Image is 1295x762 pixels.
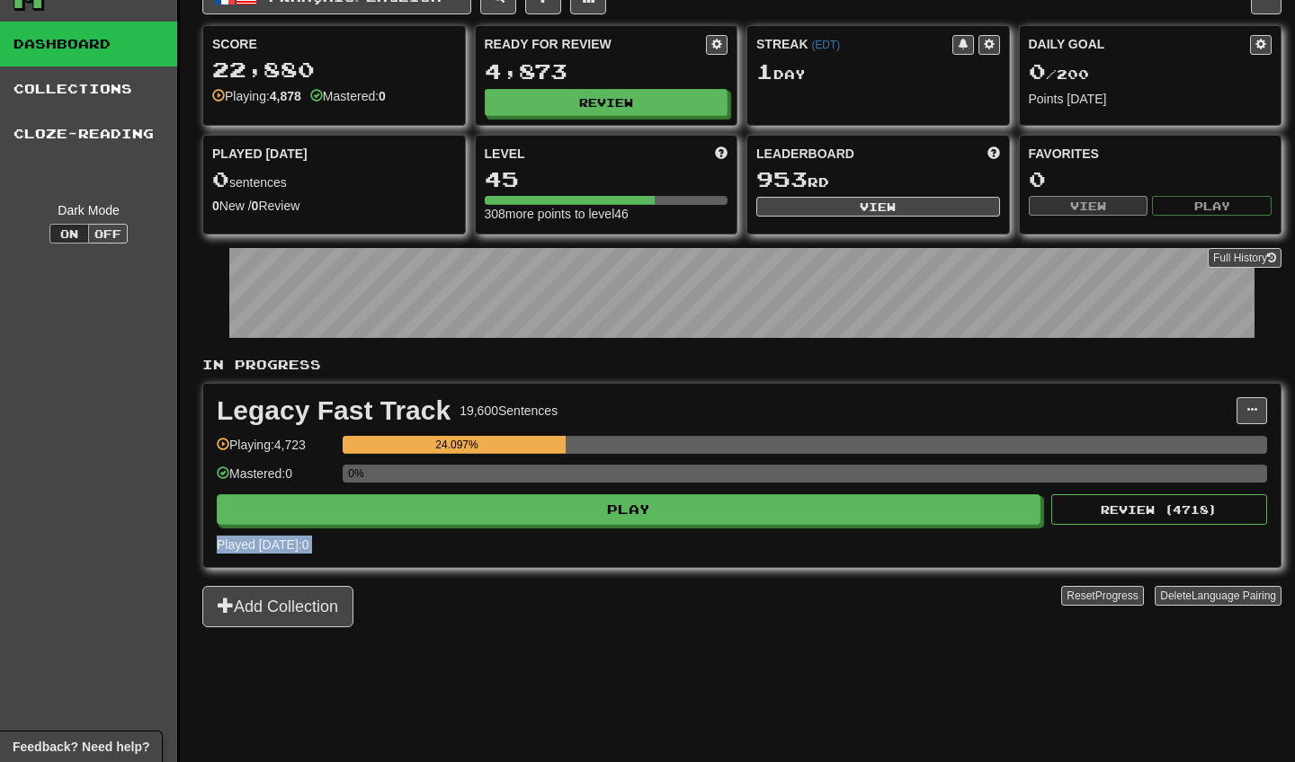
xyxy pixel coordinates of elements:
span: This week in points, UTC [987,145,1000,163]
div: 4,873 [485,60,728,83]
span: Open feedback widget [13,738,149,756]
span: Level [485,145,525,163]
span: 953 [756,166,808,191]
div: Dark Mode [13,201,164,219]
div: Points [DATE] [1029,90,1273,108]
span: / 200 [1029,66,1089,82]
div: New / Review [212,197,456,215]
div: 0 [1029,168,1273,190]
button: DeleteLanguage Pairing [1155,586,1282,606]
div: Legacy Fast Track [217,397,451,424]
span: Language Pairing [1192,589,1276,602]
span: Progress [1095,589,1139,602]
div: Day [756,60,1000,84]
div: Ready for Review [485,35,707,53]
button: View [756,197,1000,217]
button: On [49,224,89,244]
button: ResetProgress [1061,586,1143,606]
strong: 0 [379,89,386,103]
div: Playing: [212,87,301,105]
button: Review (4718) [1051,494,1267,525]
div: Daily Goal [1029,35,1251,55]
div: rd [756,168,1000,191]
a: Full History [1208,248,1282,268]
span: 1 [756,58,773,84]
div: 24.097% [348,436,565,454]
button: Review [485,89,728,116]
div: 19,600 Sentences [460,402,558,420]
span: 0 [1029,58,1046,84]
div: Score [212,35,456,53]
p: In Progress [202,356,1282,374]
button: Add Collection [202,586,353,627]
strong: 0 [252,199,259,213]
a: (EDT) [811,39,840,51]
div: 45 [485,168,728,190]
span: Played [DATE]: 0 [217,537,308,552]
strong: 4,878 [270,89,301,103]
span: Leaderboard [756,145,854,163]
button: Play [1152,196,1272,216]
span: Played [DATE] [212,145,308,163]
div: Playing: 4,723 [217,436,334,465]
div: 308 more points to level 46 [485,205,728,223]
span: Score more points to level up [715,145,728,163]
button: View [1029,196,1148,216]
button: Off [88,224,128,244]
div: sentences [212,168,456,191]
div: Streak [756,35,952,53]
strong: 0 [212,199,219,213]
div: Mastered: 0 [217,465,334,494]
div: 22,880 [212,58,456,81]
div: Mastered: [310,87,386,105]
span: 0 [212,166,229,191]
div: Favorites [1029,145,1273,163]
button: Play [217,494,1040,525]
